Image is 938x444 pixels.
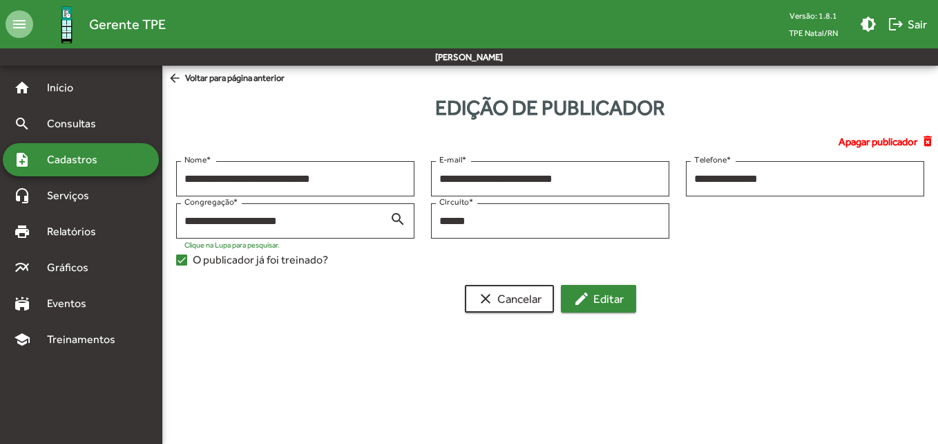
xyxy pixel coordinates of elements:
[888,16,904,33] mat-icon: logout
[39,151,115,168] span: Cadastros
[193,252,328,268] span: O publicador já foi treinado?
[39,115,114,132] span: Consultas
[860,16,877,33] mat-icon: brightness_medium
[14,259,30,276] mat-icon: multiline_chart
[573,290,590,307] mat-icon: edit
[14,151,30,168] mat-icon: note_add
[39,259,107,276] span: Gráficos
[390,210,406,227] mat-icon: search
[39,187,108,204] span: Serviços
[39,80,93,96] span: Início
[477,290,494,307] mat-icon: clear
[888,12,927,37] span: Sair
[6,10,33,38] mat-icon: menu
[839,134,917,150] span: Apagar publicador
[39,331,132,348] span: Treinamentos
[184,241,280,249] mat-hint: Clique na Lupa para pesquisar.
[39,223,114,240] span: Relatórios
[33,2,166,47] a: Gerente TPE
[168,71,185,86] mat-icon: arrow_back
[168,71,285,86] span: Voltar para página anterior
[921,134,938,149] mat-icon: delete_forever
[39,295,105,312] span: Eventos
[162,92,938,123] div: Edição de publicador
[778,24,849,41] span: TPE Natal/RN
[14,187,30,204] mat-icon: headset_mic
[44,2,89,47] img: Logo
[477,286,542,311] span: Cancelar
[561,285,636,313] button: Editar
[882,12,932,37] button: Sair
[14,331,30,348] mat-icon: school
[14,80,30,96] mat-icon: home
[14,223,30,240] mat-icon: print
[14,115,30,132] mat-icon: search
[465,285,554,313] button: Cancelar
[89,13,166,35] span: Gerente TPE
[573,286,624,311] span: Editar
[14,295,30,312] mat-icon: stadium
[778,7,849,24] div: Versão: 1.8.1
